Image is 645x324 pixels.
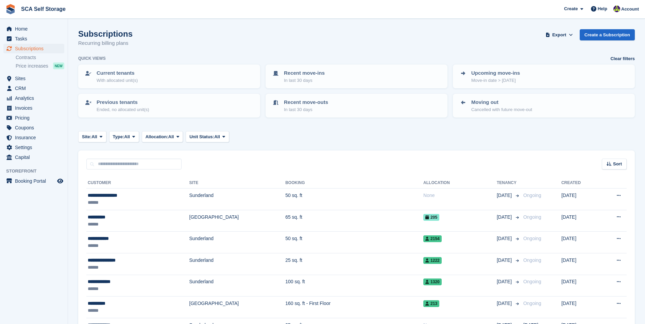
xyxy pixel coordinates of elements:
[189,188,286,210] td: Sunderland
[78,29,133,38] h1: Subscriptions
[189,232,286,253] td: Sunderland
[97,69,138,77] p: Current tenants
[97,98,149,106] p: Previous tenants
[497,235,513,242] span: [DATE]
[189,296,286,318] td: [GEOGRAPHIC_DATA]
[53,62,64,69] div: NEW
[16,54,64,61] a: Contracts
[15,113,56,123] span: Pricing
[146,133,168,140] span: Allocation:
[91,133,97,140] span: All
[3,123,64,132] a: menu
[423,192,497,199] div: None
[3,103,64,113] a: menu
[266,65,447,88] a: Recent move-ins In last 30 days
[285,232,423,253] td: 50 sq. ft
[189,133,214,140] span: Unit Status:
[3,84,64,93] a: menu
[497,300,513,307] span: [DATE]
[214,133,220,140] span: All
[15,176,56,186] span: Booking Portal
[564,5,578,12] span: Create
[109,131,139,142] button: Type: All
[15,152,56,162] span: Capital
[561,232,599,253] td: [DATE]
[598,5,607,12] span: Help
[523,279,541,284] span: Ongoing
[561,188,599,210] td: [DATE]
[423,235,442,242] span: 2154
[3,34,64,43] a: menu
[285,178,423,188] th: Booking
[56,177,64,185] a: Preview store
[3,44,64,53] a: menu
[561,296,599,318] td: [DATE]
[168,133,174,140] span: All
[497,178,521,188] th: Tenancy
[3,133,64,142] a: menu
[78,39,133,47] p: Recurring billing plans
[15,143,56,152] span: Settings
[423,178,497,188] th: Allocation
[78,131,106,142] button: Site: All
[284,77,325,84] p: In last 30 days
[610,55,635,62] a: Clear filters
[15,84,56,93] span: CRM
[552,32,566,38] span: Export
[613,5,620,12] img: Thomas Webb
[3,74,64,83] a: menu
[6,168,68,175] span: Storefront
[613,161,622,167] span: Sort
[189,210,286,232] td: [GEOGRAPHIC_DATA]
[284,106,328,113] p: In last 30 days
[189,275,286,296] td: Sunderland
[78,55,106,61] h6: Quick views
[113,133,124,140] span: Type:
[189,253,286,275] td: Sunderland
[454,94,634,117] a: Moving out Cancelled with future move-out
[266,94,447,117] a: Recent move-outs In last 30 days
[284,69,325,77] p: Recent move-ins
[497,214,513,221] span: [DATE]
[15,123,56,132] span: Coupons
[285,296,423,318] td: 160 sq. ft - First Floor
[580,29,635,40] a: Create a Subscription
[15,103,56,113] span: Invoices
[497,192,513,199] span: [DATE]
[454,65,634,88] a: Upcoming move-ins Move-in date > [DATE]
[189,178,286,188] th: Site
[3,176,64,186] a: menu
[561,275,599,296] td: [DATE]
[423,257,442,264] span: 1222
[15,34,56,43] span: Tasks
[79,65,259,88] a: Current tenants With allocated unit(s)
[284,98,328,106] p: Recent move-outs
[15,44,56,53] span: Subscriptions
[423,300,439,307] span: 213
[471,98,532,106] p: Moving out
[471,69,520,77] p: Upcoming move-ins
[523,257,541,263] span: Ongoing
[15,133,56,142] span: Insurance
[79,94,259,117] a: Previous tenants Ended, no allocated unit(s)
[5,4,16,14] img: stora-icon-8386f47178a22dfd0bd8f6a31ec36ba5ce8667c1dd55bd0f319d3a0aa187defe.svg
[497,257,513,264] span: [DATE]
[561,253,599,275] td: [DATE]
[523,236,541,241] span: Ongoing
[285,275,423,296] td: 100 sq. ft
[15,74,56,83] span: Sites
[523,301,541,306] span: Ongoing
[3,152,64,162] a: menu
[471,106,532,113] p: Cancelled with future move-out
[16,63,48,69] span: Price increases
[561,210,599,232] td: [DATE]
[423,214,439,221] span: 205
[523,214,541,220] span: Ongoing
[285,188,423,210] td: 50 sq. ft
[82,133,91,140] span: Site:
[86,178,189,188] th: Customer
[16,62,64,70] a: Price increases NEW
[15,24,56,34] span: Home
[561,178,599,188] th: Created
[423,278,442,285] span: 1320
